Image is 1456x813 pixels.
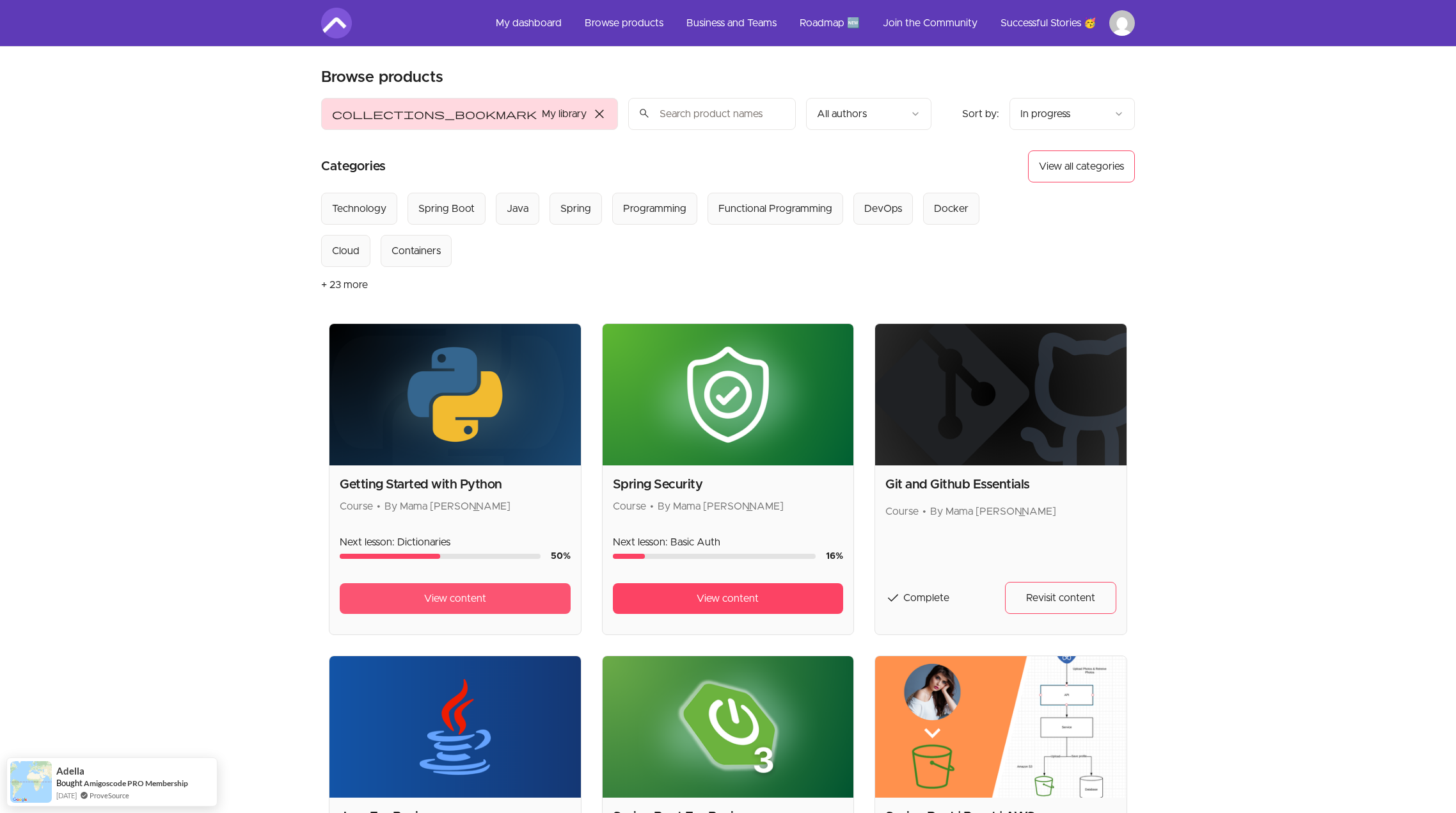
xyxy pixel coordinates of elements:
[392,243,441,259] div: Containers
[332,106,537,122] span: collections_bookmark
[90,790,129,801] a: ProveSource
[613,501,646,511] span: Course
[885,590,901,606] span: check
[574,8,674,38] a: Browse products
[1109,10,1135,36] img: Profile image for Mathew Shereni
[875,656,1127,798] img: Product image for Spring Boot | React | AWS
[340,476,571,494] h2: Getting Started with Python
[551,552,571,561] span: 50 %
[873,8,988,38] a: Join the Community
[340,583,571,614] a: View content
[697,591,759,606] span: View content
[934,201,969,216] div: Docker
[613,583,844,614] a: View content
[486,8,572,38] a: My dashboard
[10,761,52,803] img: provesource social proof notification image
[321,267,368,303] button: + 23 more
[885,476,1116,494] h2: Git and Github Essentials
[329,656,581,798] img: Product image for Java For Beginners
[1009,98,1135,130] button: Product sort options
[658,501,784,511] span: By Mama [PERSON_NAME]
[340,535,571,550] p: Next lesson: Dictionaries
[613,554,816,559] div: Course progress
[922,506,926,517] span: •
[507,201,528,216] div: Java
[592,106,607,122] span: close
[56,790,77,801] span: [DATE]
[321,98,618,130] button: Filter by My library
[826,552,843,561] span: 16 %
[56,766,84,777] span: Adella
[613,535,844,550] p: Next lesson: Basic Auth
[329,324,581,465] img: Product image for Getting Started with Python
[56,778,83,788] span: Bought
[990,8,1107,38] a: Successful Stories 🥳
[650,501,654,511] span: •
[321,8,352,38] img: Amigoscode logo
[1005,582,1116,614] a: Revisit content
[903,593,949,603] span: Complete
[623,201,686,216] div: Programming
[340,554,541,559] div: Course progress
[424,591,486,606] span: View content
[332,201,386,216] div: Technology
[603,324,854,465] img: Product image for Spring Security
[418,201,475,216] div: Spring Boot
[1026,590,1095,606] span: Revisit content
[560,201,591,216] div: Spring
[84,778,188,789] a: Amigoscode PRO Membership
[321,67,443,88] h2: Browse products
[806,98,931,130] button: Filter by author
[603,656,854,798] img: Product image for Spring Boot For Beginners
[384,501,510,511] span: By Mama [PERSON_NAME]
[340,501,373,511] span: Course
[1028,150,1135,182] button: View all categories
[676,8,787,38] a: Business and Teams
[377,501,381,511] span: •
[486,8,1135,38] nav: Main
[628,98,796,130] input: Search product names
[885,506,919,517] span: Course
[930,506,1056,517] span: By Mama [PERSON_NAME]
[613,476,844,494] h2: Spring Security
[718,201,832,216] div: Functional Programming
[321,150,386,182] h2: Categories
[789,8,870,38] a: Roadmap 🆕
[638,104,650,122] span: search
[864,201,902,216] div: DevOps
[962,109,999,119] span: Sort by:
[875,324,1127,465] img: Product image for Git and Github Essentials
[332,243,360,259] div: Cloud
